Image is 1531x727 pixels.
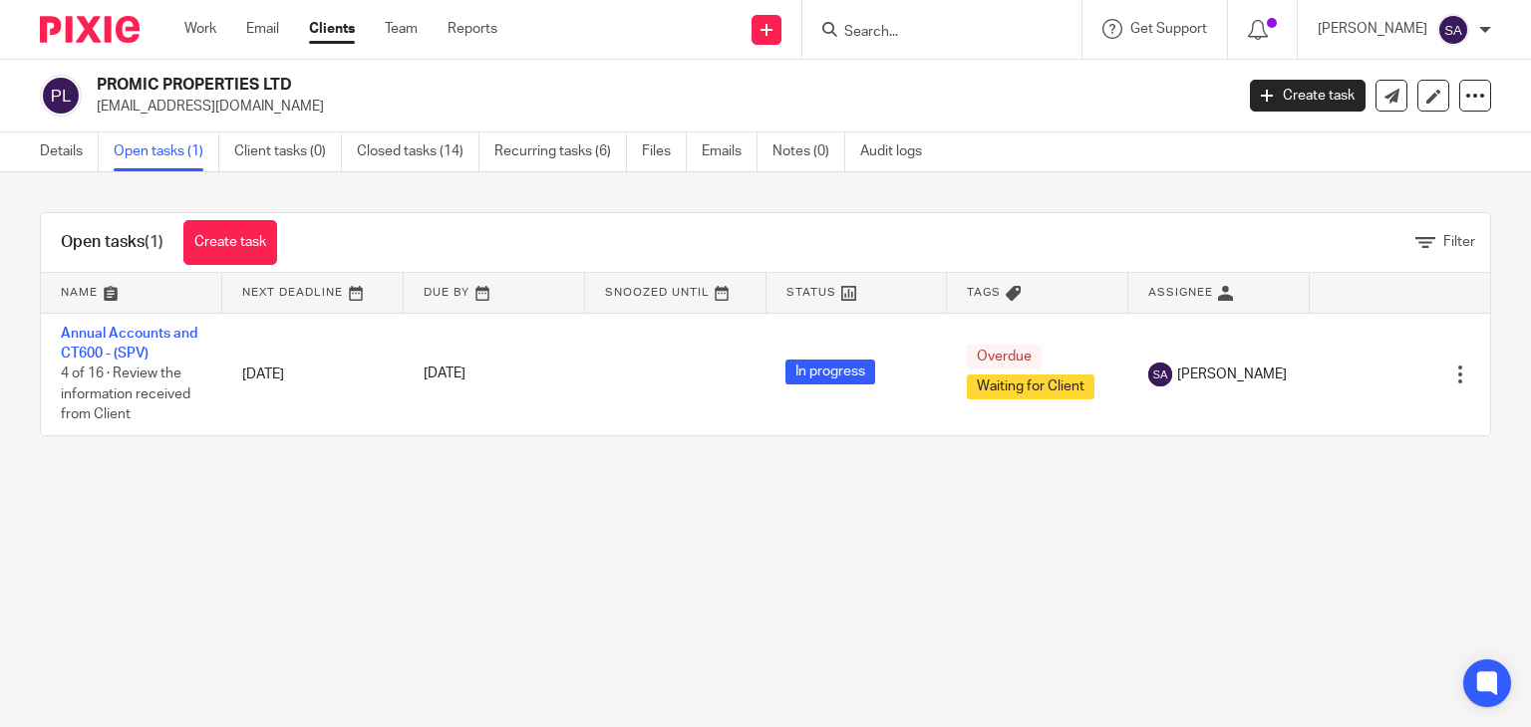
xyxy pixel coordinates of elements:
img: svg%3E [1148,363,1172,386]
span: (1) [145,234,163,250]
span: In progress [785,360,875,384]
span: 4 of 16 · Review the information received from Client [61,366,190,421]
a: Details [40,132,99,171]
img: svg%3E [40,75,82,117]
p: [PERSON_NAME] [1318,19,1427,39]
a: Create task [183,220,277,265]
span: Waiting for Client [967,374,1094,399]
span: Overdue [967,345,1042,369]
p: [EMAIL_ADDRESS][DOMAIN_NAME] [97,97,1220,117]
a: Work [184,19,216,39]
input: Search [842,24,1022,42]
a: Files [642,132,687,171]
a: Annual Accounts and CT600 - (SPV) [61,327,197,361]
span: [PERSON_NAME] [1177,364,1287,384]
span: Tags [967,287,1001,298]
img: Pixie [40,16,140,43]
span: Status [786,287,836,298]
td: [DATE] [222,313,404,435]
h2: PROMIC PROPERTIES LTD [97,75,996,96]
h1: Open tasks [61,232,163,253]
span: [DATE] [424,367,465,381]
img: svg%3E [1437,14,1469,46]
a: Team [385,19,418,39]
a: Closed tasks (14) [357,132,479,171]
span: Snoozed Until [605,287,710,298]
a: Open tasks (1) [114,132,219,171]
a: Emails [702,132,758,171]
a: Clients [309,19,355,39]
a: Client tasks (0) [234,132,342,171]
a: Notes (0) [772,132,845,171]
a: Create task [1250,80,1366,112]
a: Audit logs [860,132,937,171]
a: Email [246,19,279,39]
a: Reports [448,19,497,39]
span: Filter [1443,235,1475,249]
a: Recurring tasks (6) [494,132,627,171]
span: Get Support [1130,22,1207,36]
